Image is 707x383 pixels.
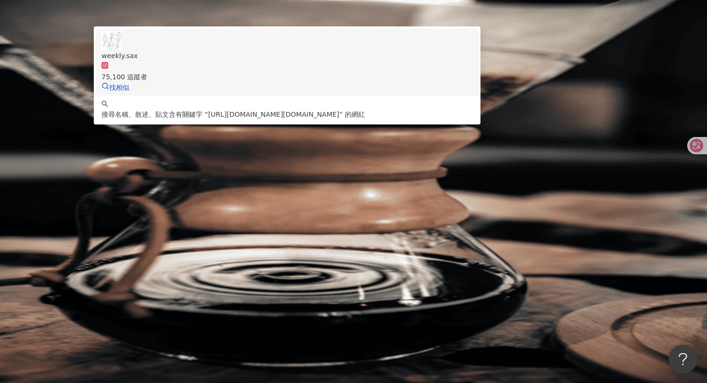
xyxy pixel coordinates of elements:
span: [URL][DOMAIN_NAME][DOMAIN_NAME] [208,111,340,118]
div: weekly.sax [101,50,473,61]
div: 搜尋名稱、敘述、貼文含有關鍵字 “ ” 的網紅 [101,109,473,120]
span: search [101,100,108,107]
span: 找相似 [109,84,129,91]
img: KOL Avatar [101,31,121,50]
div: 75,100 追蹤者 [101,72,473,82]
a: 找相似 [101,84,129,91]
iframe: Help Scout Beacon - Open [669,345,697,373]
